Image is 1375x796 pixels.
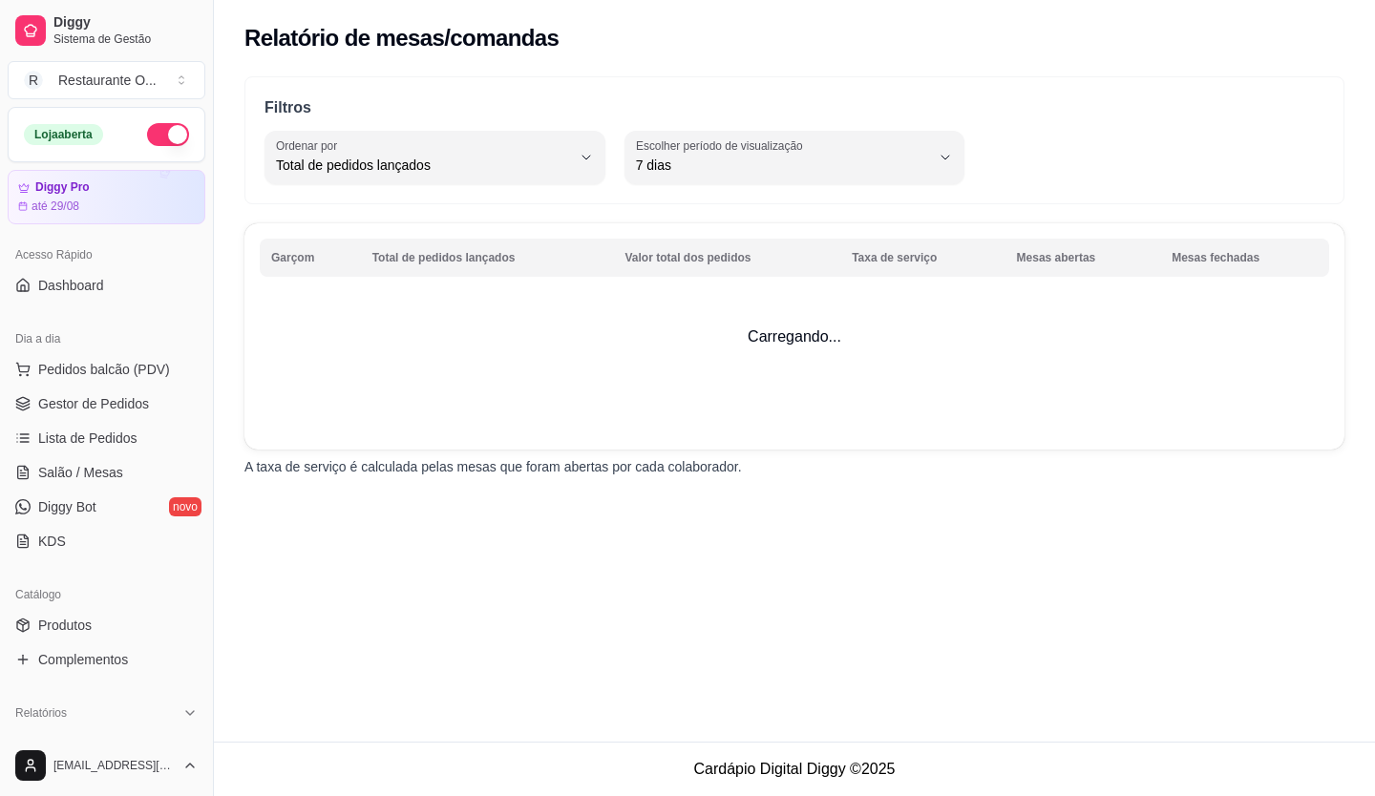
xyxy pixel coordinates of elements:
article: até 29/08 [32,199,79,214]
div: Dia a dia [8,324,205,354]
a: Relatórios de vendas [8,728,205,759]
span: Relatórios [15,705,67,721]
div: Restaurante O ... [58,71,157,90]
td: Carregando... [244,223,1344,450]
span: Sistema de Gestão [53,31,198,47]
a: DiggySistema de Gestão [8,8,205,53]
div: Loja aberta [24,124,103,145]
button: [EMAIL_ADDRESS][DOMAIN_NAME] [8,743,205,788]
a: KDS [8,526,205,556]
a: Gestor de Pedidos [8,388,205,419]
span: Lista de Pedidos [38,429,137,448]
span: Relatórios de vendas [38,734,164,753]
a: Produtos [8,610,205,640]
article: Diggy Pro [35,180,90,195]
button: Select a team [8,61,205,99]
span: Total de pedidos lançados [276,156,571,175]
span: KDS [38,532,66,551]
div: Catálogo [8,579,205,610]
a: Diggy Proaté 29/08 [8,170,205,224]
span: Salão / Mesas [38,463,123,482]
button: Alterar Status [147,123,189,146]
span: Diggy [53,14,198,31]
p: A taxa de serviço é calculada pelas mesas que foram abertas por cada colaborador. [244,457,1344,476]
span: R [24,71,43,90]
span: Complementos [38,650,128,669]
footer: Cardápio Digital Diggy © 2025 [214,742,1375,796]
a: Lista de Pedidos [8,423,205,453]
p: Filtros [264,96,1324,119]
a: Diggy Botnovo [8,492,205,522]
label: Ordenar por [276,137,344,154]
span: [EMAIL_ADDRESS][DOMAIN_NAME] [53,758,175,773]
label: Escolher período de visualização [636,137,809,154]
span: Produtos [38,616,92,635]
span: 7 dias [636,156,931,175]
span: Dashboard [38,276,104,295]
h2: Relatório de mesas/comandas [244,23,559,53]
a: Complementos [8,644,205,675]
span: Pedidos balcão (PDV) [38,360,170,379]
button: Escolher período de visualização7 dias [624,131,965,184]
span: Diggy Bot [38,497,96,516]
div: Acesso Rápido [8,240,205,270]
a: Dashboard [8,270,205,301]
a: Salão / Mesas [8,457,205,488]
button: Pedidos balcão (PDV) [8,354,205,385]
span: Gestor de Pedidos [38,394,149,413]
button: Ordenar porTotal de pedidos lançados [264,131,605,184]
